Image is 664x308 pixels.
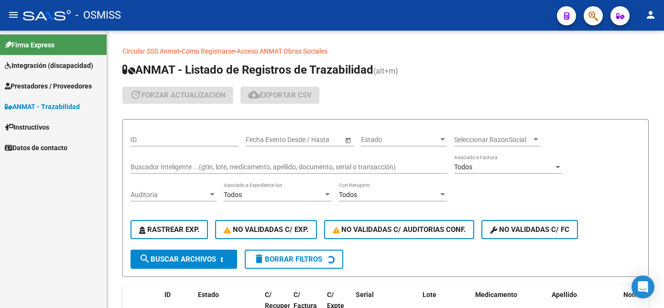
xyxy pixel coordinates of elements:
span: Instructivos [5,122,49,132]
button: No validadas c/ FC [481,220,578,239]
span: Buscar Archivos [139,255,216,264]
a: Circular SSS Anmat [122,47,180,55]
button: Open calendar [343,135,353,145]
a: Acceso ANMAT Obras Sociales [237,47,327,55]
span: ANMAT - Trazabilidad [5,101,80,112]
span: Firma Express [5,40,54,50]
mat-icon: search [139,253,151,264]
div: Open Intercom Messenger [631,275,654,298]
span: Serial [356,291,374,298]
span: forzar actualizacion [130,91,226,99]
span: ID [164,291,171,298]
span: Todos [224,191,242,198]
button: Rastrear Exp. [131,220,208,239]
span: Auditoria [131,191,208,199]
button: Borrar Filtros [245,250,343,269]
span: - OSMISS [76,5,121,26]
span: Nombre [623,291,648,298]
button: Buscar Archivos [131,250,237,269]
button: No Validadas c/ Auditorias Conf. [324,220,475,239]
span: Datos de contacto [5,143,67,153]
span: Borrar Filtros [253,255,322,264]
span: Estado [361,136,438,144]
span: No Validadas c/ Auditorias Conf. [333,225,466,234]
span: (alt+m) [373,66,398,76]
mat-icon: update [130,89,142,100]
span: No validadas c/ FC [490,225,569,234]
p: - - [122,46,649,56]
button: Exportar CSV [240,87,319,104]
span: Integración (discapacidad) [5,60,93,71]
button: No Validadas c/ Exp. [215,220,317,239]
mat-icon: person [645,9,656,21]
span: Estado [198,291,219,298]
mat-icon: delete [253,253,265,264]
input: End date [283,136,330,144]
span: Prestadores / Proveedores [5,81,92,91]
button: forzar actualizacion [122,87,233,104]
a: Documentacion trazabilidad [327,47,411,55]
span: Medicamento [475,291,517,298]
span: ANMAT - Listado de Registros de Trazabilidad [122,63,373,77]
span: Todos [339,191,357,198]
mat-icon: cloud_download [248,89,260,100]
span: Todos [454,163,472,171]
mat-icon: menu [8,9,19,21]
input: Start date [246,136,275,144]
span: Rastrear Exp. [139,225,199,234]
span: Apellido [552,291,577,298]
span: Seleccionar RazonSocial [454,136,532,144]
span: No Validadas c/ Exp. [224,225,308,234]
span: Exportar CSV [248,91,312,99]
a: Como Registrarse [182,47,235,55]
span: Lote [423,291,436,298]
